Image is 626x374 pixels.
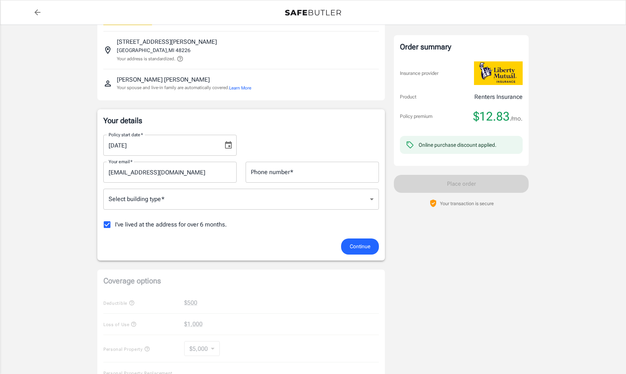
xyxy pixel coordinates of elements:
img: Back to quotes [285,10,341,16]
button: Choose date, selected date is Sep 28, 2025 [221,138,236,153]
img: Liberty Mutual [474,61,523,85]
p: Your address is standardized. [117,55,175,62]
svg: Insured address [103,46,112,55]
p: [GEOGRAPHIC_DATA] , MI 48226 [117,46,191,54]
div: Online purchase discount applied. [419,141,496,149]
span: /mo. [511,113,523,124]
button: Continue [341,238,379,255]
p: Your details [103,115,379,126]
span: I've lived at the address for over 6 months. [115,220,227,229]
p: [PERSON_NAME] [PERSON_NAME] [117,75,210,84]
p: Your transaction is secure [440,200,494,207]
p: Policy premium [400,113,432,120]
span: $12.83 [473,109,510,124]
p: [STREET_ADDRESS][PERSON_NAME] [117,37,217,46]
button: Learn More [229,85,251,91]
span: Continue [350,242,370,251]
a: back to quotes [30,5,45,20]
p: Your spouse and live-in family are automatically covered. [117,84,251,91]
p: Renters Insurance [474,92,523,101]
p: Product [400,93,416,101]
input: Enter number [246,162,379,183]
div: Order summary [400,41,523,52]
svg: Insured person [103,79,112,88]
input: MM/DD/YYYY [103,135,218,156]
p: Insurance provider [400,70,438,77]
label: Your email [109,158,133,165]
input: Enter email [103,162,237,183]
label: Policy start date [109,131,143,138]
